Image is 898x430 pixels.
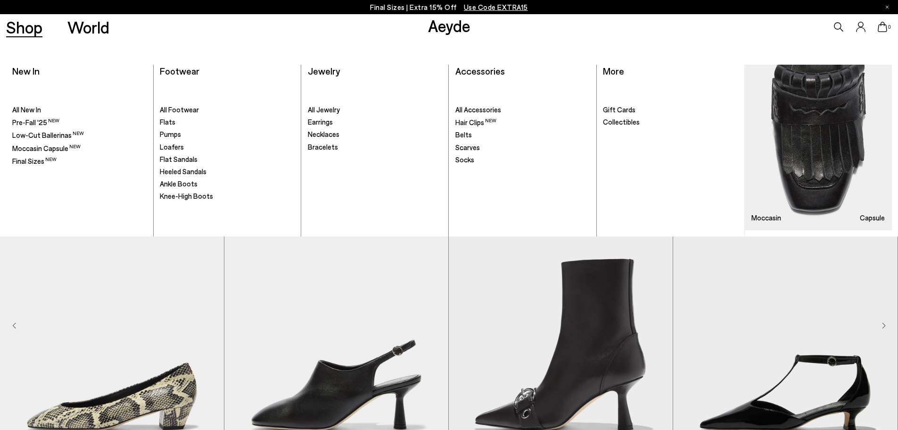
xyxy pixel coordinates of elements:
[160,155,295,164] a: Flat Sandals
[745,65,892,230] img: Mobile_e6eede4d-78b8-4bd1-ae2a-4197e375e133_900x.jpg
[455,143,480,152] span: Scarves
[603,105,635,114] span: Gift Cards
[464,3,528,11] span: Navigate to /collections/ss25-final-sizes
[455,130,472,139] span: Belts
[455,105,501,114] span: All Accessories
[603,65,624,76] a: More
[12,143,147,153] a: Moccasin Capsule
[308,105,443,115] a: All Jewelry
[160,130,181,138] span: Pumps
[455,143,590,152] a: Scarves
[455,155,590,165] a: Socks
[160,105,295,115] a: All Footwear
[12,320,16,332] div: Previous slide
[878,22,887,32] a: 0
[12,65,40,76] a: New In
[745,65,892,230] a: Moccasin Capsule
[160,65,199,76] a: Footwear
[455,118,496,126] span: Hair Clips
[860,214,885,221] h3: Capsule
[160,130,295,139] a: Pumps
[160,105,199,114] span: All Footwear
[160,192,295,201] a: Knee-High Boots
[160,143,184,151] span: Loafers
[12,105,41,114] span: All New In
[308,118,443,127] a: Earrings
[603,105,738,115] a: Gift Cards
[308,130,339,138] span: Necklaces
[12,130,147,140] a: Low-Cut Ballerinas
[12,131,84,139] span: Low-Cut Ballerinas
[160,118,295,127] a: Flats
[160,167,295,177] a: Heeled Sandals
[455,118,590,127] a: Hair Clips
[160,118,175,126] span: Flats
[12,157,57,165] span: Final Sizes
[308,143,443,152] a: Bracelets
[6,19,42,35] a: Shop
[160,192,213,200] span: Knee-High Boots
[308,130,443,139] a: Necklaces
[308,65,340,76] a: Jewelry
[12,144,81,152] span: Moccasin Capsule
[370,1,528,13] p: Final Sizes | Extra 15% Off
[308,118,333,126] span: Earrings
[12,156,147,166] a: Final Sizes
[455,130,590,140] a: Belts
[603,118,738,127] a: Collectibles
[67,19,109,35] a: World
[12,105,147,115] a: All New In
[887,25,892,30] span: 0
[160,155,198,163] span: Flat Sandals
[751,214,781,221] h3: Moccasin
[160,143,295,152] a: Loafers
[428,16,470,35] a: Aeyde
[455,105,590,115] a: All Accessories
[308,105,340,114] span: All Jewelry
[160,179,198,188] span: Ankle Boots
[12,118,59,126] span: Pre-Fall '25
[603,118,640,126] span: Collectibles
[308,143,338,151] span: Bracelets
[160,167,206,176] span: Heeled Sandals
[12,118,147,127] a: Pre-Fall '25
[160,179,295,189] a: Ankle Boots
[455,155,474,164] span: Socks
[882,320,886,332] div: Next slide
[455,65,505,76] a: Accessories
